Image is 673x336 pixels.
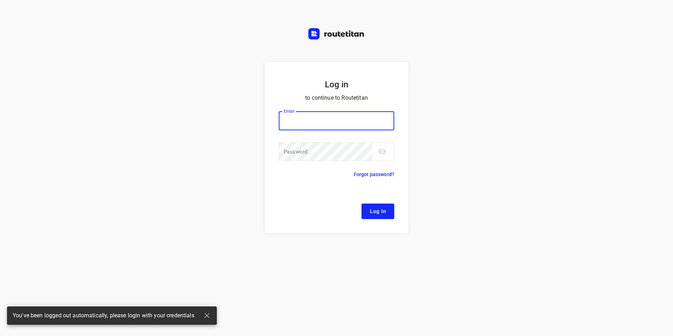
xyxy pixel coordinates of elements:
[361,204,394,219] button: Log In
[279,93,394,103] p: to continue to Routetitan
[279,79,394,90] h5: Log in
[308,28,365,39] img: Routetitan
[13,312,194,320] span: You've been logged out automatically, please login with your credentials
[370,207,386,216] span: Log In
[375,144,389,158] button: toggle password visibility
[354,170,394,179] p: Forgot password?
